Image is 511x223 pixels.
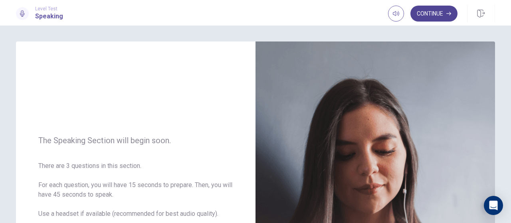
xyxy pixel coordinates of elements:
[410,6,458,22] button: Continue
[35,6,63,12] span: Level Test
[484,196,503,215] div: Open Intercom Messenger
[35,12,63,21] h1: Speaking
[38,136,233,145] span: The Speaking Section will begin soon.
